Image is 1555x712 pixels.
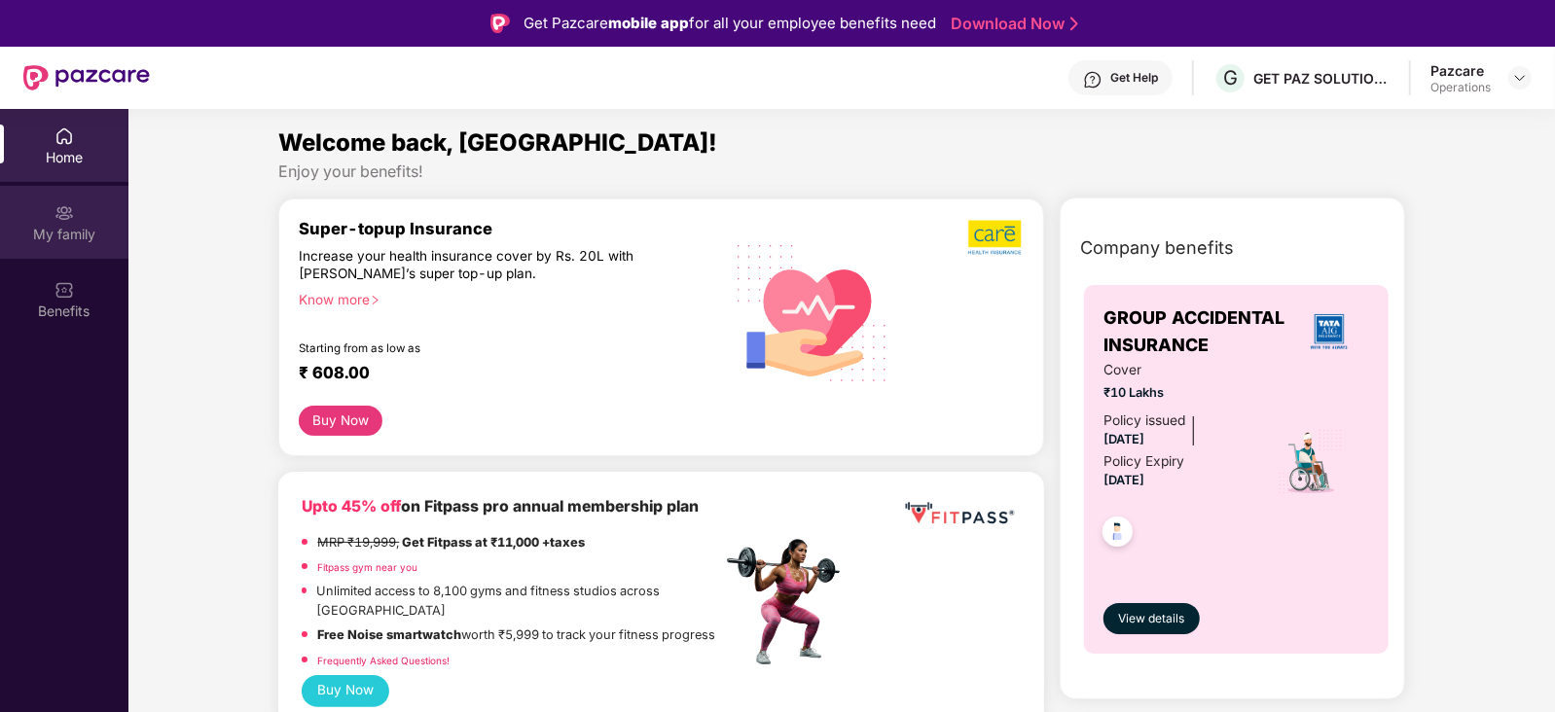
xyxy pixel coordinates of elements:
span: GROUP ACCIDENTAL INSURANCE [1103,304,1290,360]
img: b5dec4f62d2307b9de63beb79f102df3.png [968,219,1024,256]
img: insurerLogo [1303,305,1356,358]
p: Unlimited access to 8,100 gyms and fitness studios across [GEOGRAPHIC_DATA] [316,582,721,621]
div: Know more [299,291,709,304]
img: icon [1277,428,1344,496]
img: svg+xml;base64,PHN2ZyBpZD0iSG9tZSIgeG1sbnM9Imh0dHA6Ly93d3cudzMub3JnLzIwMDAvc3ZnIiB3aWR0aD0iMjAiIG... [54,126,74,146]
div: ₹ 608.00 [299,363,702,386]
img: Logo [490,14,510,33]
span: G [1223,66,1238,89]
span: right [370,295,380,305]
span: [DATE] [1103,432,1144,446]
span: View details [1119,610,1185,628]
img: svg+xml;base64,PHN2ZyB3aWR0aD0iMjAiIGhlaWdodD0iMjAiIHZpZXdCb3g9IjAgMCAyMCAyMCIgZmlsbD0ibm9uZSIgeG... [54,203,74,223]
strong: Free Noise smartwatch [317,627,461,642]
div: Policy Expiry [1103,451,1184,473]
div: Super-topup Insurance [299,219,721,238]
img: svg+xml;base64,PHN2ZyB4bWxucz0iaHR0cDovL3d3dy53My5vcmcvMjAwMC9zdmciIHdpZHRoPSI0OC45NDMiIGhlaWdodD... [1094,511,1141,558]
strong: mobile app [608,14,689,32]
div: Pazcare [1430,61,1491,80]
img: fpp.png [721,534,857,670]
b: on Fitpass pro annual membership plan [302,497,699,516]
button: Buy Now [302,675,388,707]
img: New Pazcare Logo [23,65,150,90]
img: svg+xml;base64,PHN2ZyBpZD0iRHJvcGRvd24tMzJ4MzIiIHhtbG5zPSJodHRwOi8vd3d3LnczLm9yZy8yMDAwL3N2ZyIgd2... [1512,70,1528,86]
div: Operations [1430,80,1491,95]
span: [DATE] [1103,473,1144,487]
img: svg+xml;base64,PHN2ZyBpZD0iQmVuZWZpdHMiIHhtbG5zPSJodHRwOi8vd3d3LnczLm9yZy8yMDAwL3N2ZyIgd2lkdGg9Ij... [54,280,74,300]
span: Welcome back, [GEOGRAPHIC_DATA]! [278,128,717,157]
button: View details [1103,603,1200,634]
div: Increase your health insurance cover by Rs. 20L with [PERSON_NAME]’s super top-up plan. [299,247,637,282]
div: Get Help [1110,70,1158,86]
div: GET PAZ SOLUTIONS PRIVATE LIMTED [1253,69,1390,88]
img: svg+xml;base64,PHN2ZyBpZD0iSGVscC0zMngzMiIgeG1sbnM9Imh0dHA6Ly93d3cudzMub3JnLzIwMDAvc3ZnIiB3aWR0aD... [1083,70,1103,89]
a: Fitpass gym near you [317,561,417,573]
button: Buy Now [299,406,381,436]
span: Company benefits [1080,234,1234,262]
strong: Get Fitpass at ₹11,000 +taxes [402,535,585,550]
div: Policy issued [1103,410,1185,432]
span: Cover [1103,360,1252,381]
div: Get Pazcare for all your employee benefits need [524,12,936,35]
span: ₹10 Lakhs [1103,383,1252,403]
img: svg+xml;base64,PHN2ZyB4bWxucz0iaHR0cDovL3d3dy53My5vcmcvMjAwMC9zdmciIHhtbG5zOnhsaW5rPSJodHRwOi8vd3... [722,220,903,404]
div: Enjoy your benefits! [278,161,1404,182]
img: Stroke [1070,14,1078,34]
div: Starting from as low as [299,341,638,355]
a: Frequently Asked Questions! [317,655,450,666]
b: Upto 45% off [302,497,401,516]
img: fppp.png [901,495,1018,531]
del: MRP ₹19,999, [317,535,399,550]
p: worth ₹5,999 to track your fitness progress [317,625,715,645]
a: Download Now [951,14,1072,34]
